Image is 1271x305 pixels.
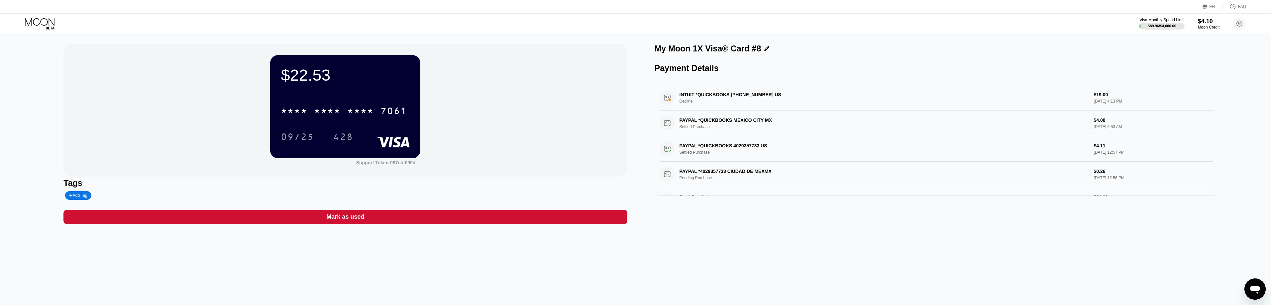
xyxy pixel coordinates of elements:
div: Add Tag [69,193,87,198]
div: Add Tag [65,191,91,200]
div: 7061 [380,107,407,117]
iframe: Button to launch messaging window [1244,278,1266,300]
div: My Moon 1X Visa® Card #8 [655,44,761,53]
div: Tags [63,178,627,188]
div: 428 [328,128,358,145]
div: Mark as used [63,210,627,224]
div: Mark as used [326,213,364,221]
div: $22.53 [281,66,410,84]
div: EN [1210,4,1215,9]
div: Support Token:097cbf099d [356,160,416,165]
div: FAQ [1223,3,1246,10]
div: Visa Monthly Spend Limit$89.96/$4,000.00 [1139,18,1184,30]
div: $4.10 [1198,18,1219,25]
div: Moon Credit [1198,25,1219,30]
div: Support Token: 097cbf099d [356,160,416,165]
div: Payment Details [655,63,1218,73]
div: EN [1203,3,1223,10]
div: Visa Monthly Spend Limit [1139,18,1184,22]
div: 428 [333,132,353,143]
div: $4.10Moon Credit [1198,18,1219,30]
div: 09/25 [276,128,319,145]
div: FAQ [1238,4,1246,9]
div: 09/25 [281,132,314,143]
div: $89.96 / $4,000.00 [1148,24,1176,28]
